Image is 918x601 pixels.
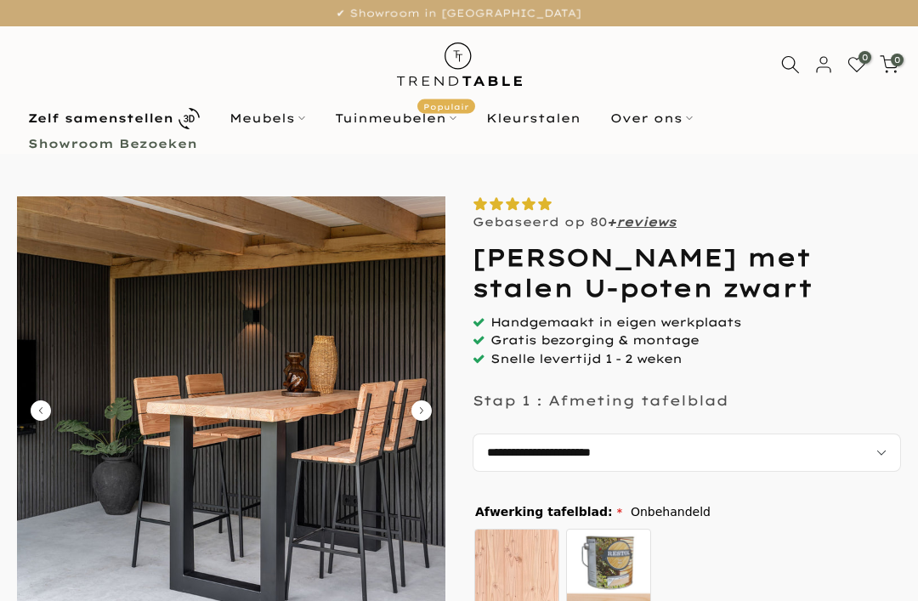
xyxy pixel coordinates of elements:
p: Stap 1 : Afmeting tafelblad [473,392,728,409]
span: Handgemaakt in eigen werkplaats [490,315,741,330]
a: TuinmeubelenPopulair [320,108,471,128]
b: Zelf samenstellen [28,112,173,124]
p: ✔ Showroom in [GEOGRAPHIC_DATA] [21,4,897,23]
span: Snelle levertijd 1 - 2 weken [490,351,682,366]
b: Showroom Bezoeken [28,138,197,150]
h1: [PERSON_NAME] met stalen U-poten zwart [473,242,901,304]
select: autocomplete="off" [473,434,901,472]
span: Onbehandeld [631,502,711,523]
strong: + [607,214,616,230]
a: 0 [847,55,866,74]
button: Carousel Next Arrow [411,400,432,421]
a: Zelf samenstellen [13,104,214,133]
span: Populair [417,99,475,114]
a: 0 [880,55,898,74]
span: 0 [858,51,871,64]
button: Carousel Back Arrow [31,400,51,421]
a: reviews [616,214,677,230]
a: Over ons [595,108,707,128]
a: Kleurstalen [471,108,595,128]
a: Meubels [214,108,320,128]
span: Gratis bezorging & montage [490,332,699,348]
img: trend-table [385,26,534,102]
iframe: toggle-frame [2,514,87,599]
p: Gebaseerd op 80 [473,214,677,230]
span: Afwerking tafelblad: [475,506,622,518]
a: Showroom Bezoeken [13,133,212,154]
span: 0 [891,54,904,66]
